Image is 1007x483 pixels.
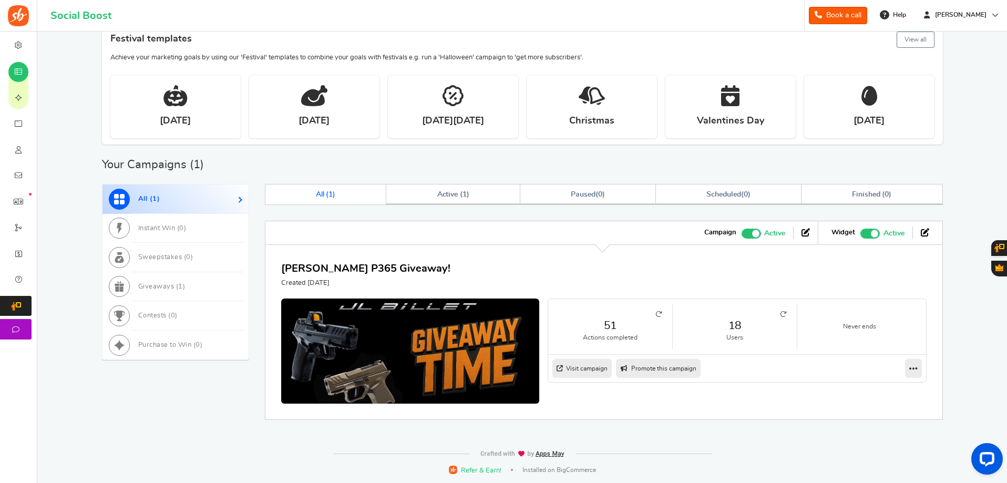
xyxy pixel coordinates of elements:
button: View all [897,32,934,48]
span: 1 [178,283,183,290]
span: 0 [598,191,602,198]
span: Help [890,11,906,19]
span: [PERSON_NAME] [931,11,991,19]
span: 0 [196,342,200,348]
p: Created [DATE] [281,279,450,288]
span: 0 [179,225,184,232]
a: Refer & Earn! [449,465,501,475]
strong: Valentines Day [697,115,764,128]
span: Finished ( ) [852,191,891,198]
img: img-footer.webp [480,450,565,457]
a: Promote this campaign [616,359,701,378]
li: Widget activated [824,227,912,239]
span: Active [764,228,785,239]
strong: [DATE] [160,115,191,128]
strong: [DATE] [854,115,885,128]
iframe: LiveChat chat widget [963,439,1007,483]
span: 1 [193,159,200,170]
span: | [511,469,513,471]
span: All ( ) [138,196,160,202]
span: ( ) [571,191,605,198]
strong: Widget [831,228,855,238]
span: 1 [152,196,157,202]
p: Achieve your marketing goals by using our 'Festival' templates to combine your goals with festiva... [110,53,934,63]
span: 1 [463,191,467,198]
strong: Campaign [704,228,736,238]
h4: Festival templates [110,29,934,50]
span: Contests ( ) [138,312,178,319]
a: 51 [559,318,662,333]
a: [PERSON_NAME] P365 Giveaway! [281,263,450,274]
a: Book a call [809,7,867,24]
span: 1 [328,191,333,198]
span: Installed on BigCommerce [522,466,596,475]
span: Active ( ) [437,191,470,198]
span: Gratisfaction [995,264,1003,271]
span: All ( ) [316,191,336,198]
span: Scheduled [706,191,741,198]
strong: Christmas [569,115,614,128]
h2: Your Campaigns ( ) [102,159,204,170]
span: 0 [885,191,889,198]
span: Paused [571,191,595,198]
a: 18 [683,318,786,333]
em: New [29,193,32,196]
small: Actions completed [559,333,662,342]
span: Sweepstakes ( ) [138,254,193,261]
span: Instant Win ( ) [138,225,187,232]
span: Active [883,228,905,239]
strong: [DATE] [299,115,330,128]
span: 0 [186,254,191,261]
span: 0 [171,312,176,319]
img: Social Boost [8,5,29,26]
span: 0 [744,191,748,198]
button: Gratisfaction [991,261,1007,276]
small: Users [683,333,786,342]
strong: [DATE][DATE] [422,115,484,128]
a: Visit campaign [552,359,612,378]
h1: Social Boost [50,10,111,22]
span: ( ) [706,191,750,198]
span: Purchase to Win ( ) [138,342,203,348]
a: Help [876,6,911,23]
span: Giveaways ( ) [138,283,186,290]
small: Never ends [808,322,911,331]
